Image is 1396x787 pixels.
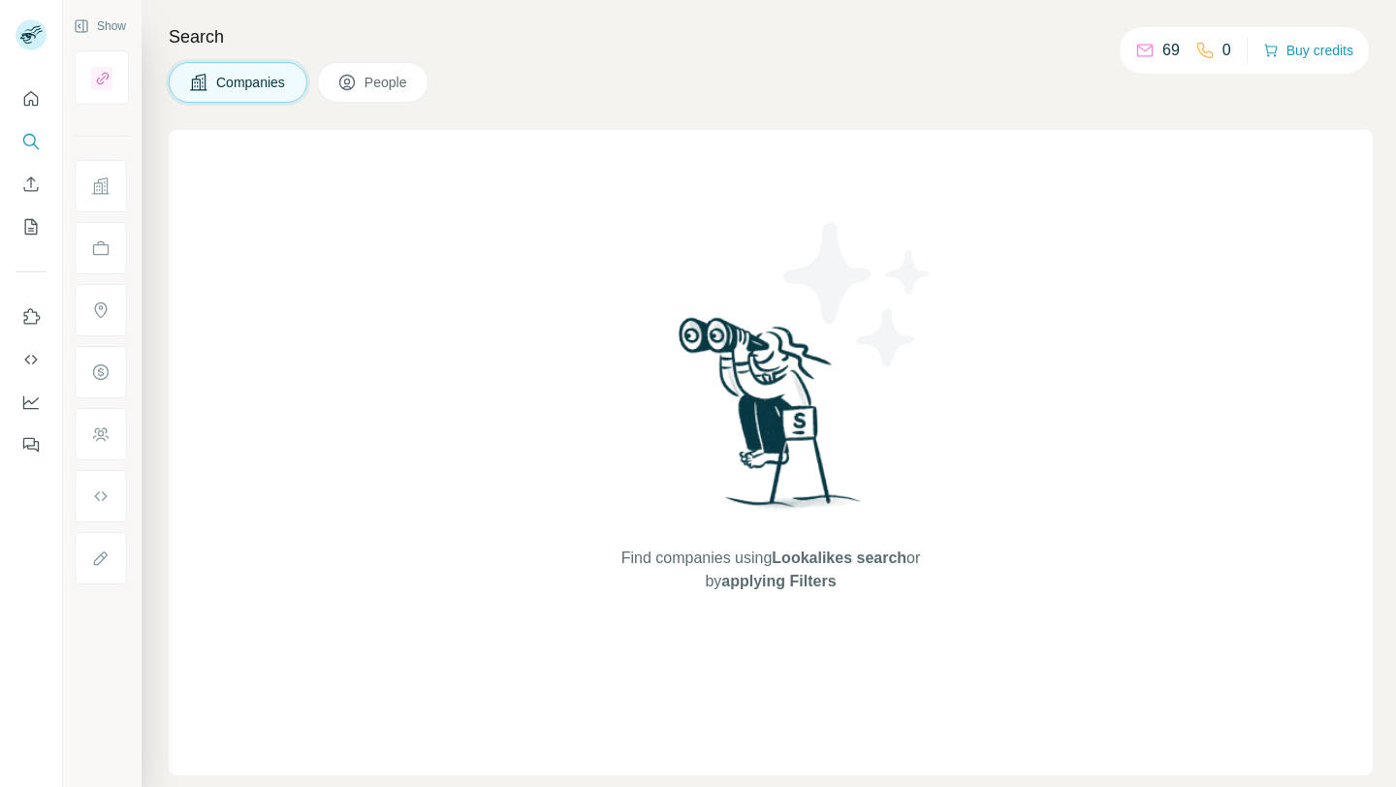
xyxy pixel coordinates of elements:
button: Search [16,124,47,159]
p: 69 [1162,39,1180,62]
button: Buy credits [1263,37,1353,64]
button: Show [60,12,140,41]
button: Enrich CSV [16,167,47,202]
h4: Search [169,23,1373,50]
button: Quick start [16,81,47,116]
span: Companies [216,73,287,92]
button: Use Surfe on LinkedIn [16,299,47,334]
span: Find companies using or by [616,547,926,593]
span: Lookalikes search [772,550,906,566]
button: Use Surfe API [16,342,47,377]
button: Dashboard [16,385,47,420]
button: My lists [16,209,47,244]
img: Surfe Illustration - Stars [771,207,945,382]
span: People [365,73,409,92]
img: Surfe Illustration - Woman searching with binoculars [670,312,872,528]
button: Feedback [16,427,47,462]
span: applying Filters [721,573,836,589]
p: 0 [1222,39,1231,62]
